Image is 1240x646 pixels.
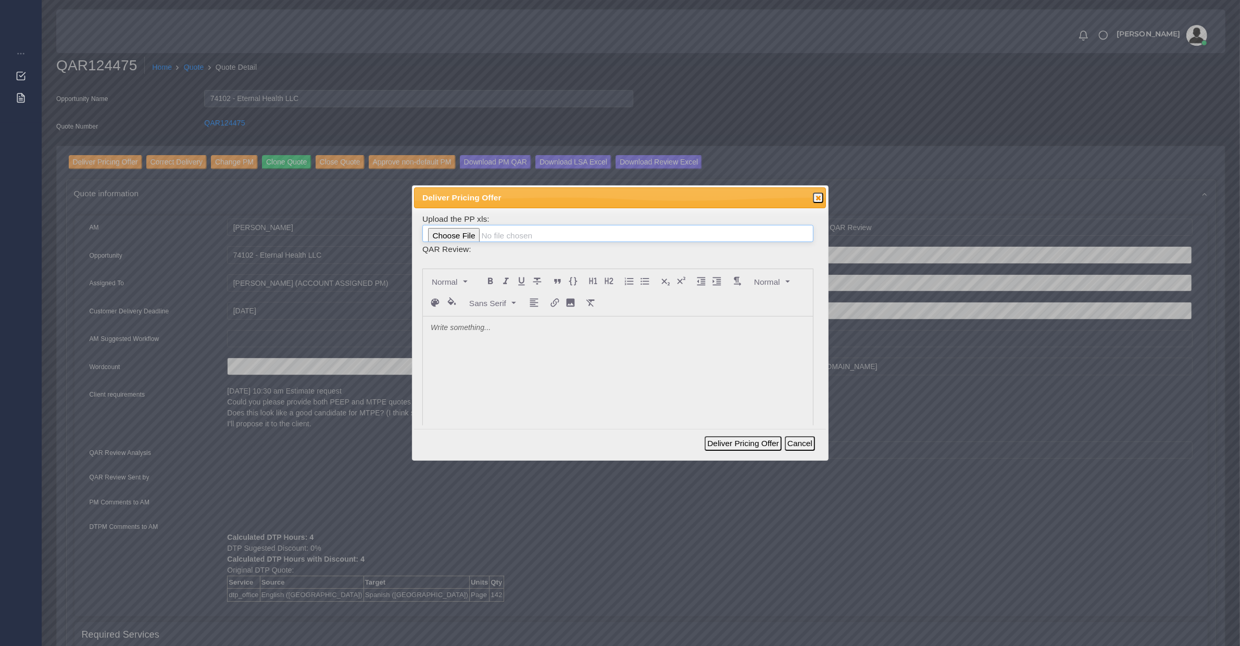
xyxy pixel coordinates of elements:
button: Deliver Pricing Offer [705,436,781,451]
button: Close [813,193,823,203]
td: Upload the PP xls: [422,212,814,243]
span: Deliver Pricing Offer [422,192,778,204]
button: Cancel [785,436,815,451]
td: QAR Review: [422,243,814,256]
